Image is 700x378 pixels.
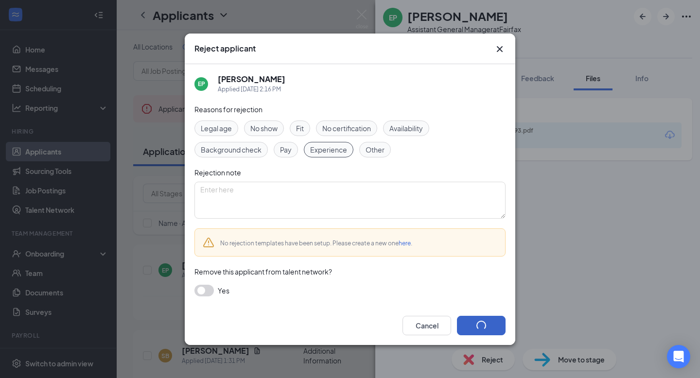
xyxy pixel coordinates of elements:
span: Availability [389,123,423,134]
span: No show [250,123,278,134]
button: Cancel [402,316,451,335]
span: Experience [310,144,347,155]
span: Pay [280,144,292,155]
span: Other [366,144,385,155]
h3: Reject applicant [194,43,256,54]
h5: [PERSON_NAME] [218,74,285,85]
span: No rejection templates have been setup. Please create a new one . [220,240,412,247]
span: Legal age [201,123,232,134]
button: Close [494,43,506,55]
a: here [399,240,411,247]
div: Open Intercom Messenger [667,345,690,368]
svg: Cross [494,43,506,55]
div: EP [198,80,205,88]
svg: Warning [203,237,214,248]
div: Applied [DATE] 2:16 PM [218,85,285,94]
span: Rejection note [194,168,241,177]
span: Remove this applicant from talent network? [194,267,332,276]
span: Fit [296,123,304,134]
span: Yes [218,285,229,296]
span: No certification [322,123,371,134]
span: Reasons for rejection [194,105,262,114]
span: Background check [201,144,262,155]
